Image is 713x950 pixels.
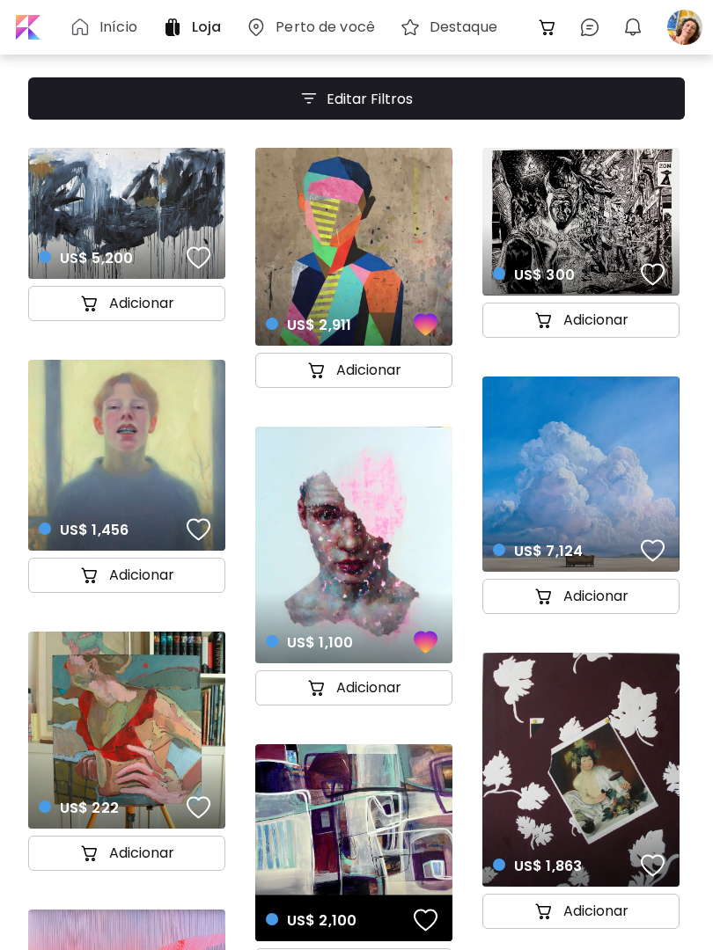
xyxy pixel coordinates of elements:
[300,90,318,107] img: filter
[537,17,558,38] img: cart
[28,836,225,871] button: cart-iconAdicionar
[255,353,452,388] button: cart-iconAdicionar
[482,148,680,296] a: US$ 300favoriteshttps://cdn.kaleido.art/CDN/Artwork/171422/Primary/medium.webp?updated=760588
[533,586,555,607] img: cart-icon
[79,293,100,314] img: cart-icon
[563,588,628,605] h5: Adicionar
[60,248,133,268] span: US$ 5,200
[109,566,174,584] h5: Adicionar
[182,240,216,275] button: favorites
[563,311,628,329] h5: Adicionar
[336,362,401,379] h5: Adicionar
[533,901,555,922] img: cart-icon
[182,790,216,825] button: favorites
[430,20,497,34] h6: Destaque
[482,579,680,614] button: cart-iconAdicionar
[400,17,504,38] a: Destaque
[327,93,413,105] h5: Editar Filtros
[482,303,680,338] button: cart-iconAdicionar
[287,910,356,931] span: US$ 2,100
[182,512,216,547] button: favorites
[60,798,119,818] span: US$ 222
[482,653,680,887] a: US$ 1,863favoriteshttps://cdn.kaleido.art/CDN/Artwork/169475/Primary/medium.webp?updated=752377
[622,17,643,38] img: bellIcon
[255,148,452,346] a: US$ 2,911favoriteshttps://cdn.kaleido.art/CDN/Artwork/169798/Primary/medium.webp?updated=753868
[287,315,351,335] span: US$ 2,911
[79,565,100,586] img: cart-icon
[79,843,100,864] img: cart-icon
[99,20,137,34] h6: Início
[306,360,327,381] img: cart-icon
[28,286,225,321] button: cart-iconAdicionar
[636,533,670,568] button: favorites
[28,558,225,593] button: cart-iconAdicionar
[514,265,575,285] span: US$ 300
[246,17,382,38] a: Perto de você
[255,744,452,941] a: US$ 2,100favoriteshttps://cdn.kaleido.art/CDN/Artwork/174292/Primary/medium.webp?updated=773091
[306,677,327,698] img: cart-icon
[60,520,129,540] span: US$ 1,456
[287,632,353,653] span: US$ 1,100
[636,848,670,883] button: favorites
[409,307,443,342] button: favorites
[276,20,375,34] h6: Perto de você
[618,12,648,42] button: bellIcon
[28,148,225,279] a: US$ 5,200favoriteshttps://cdn.kaleido.art/CDN/Artwork/174515/Primary/medium.webp?updated=774005
[579,17,600,38] img: chatIcon
[563,902,628,920] h5: Adicionar
[409,625,443,660] button: favorites
[255,427,452,663] a: US$ 1,100favoriteshttps://cdn.kaleido.art/CDN/Artwork/169884/Primary/medium.webp?updated=754198
[514,541,583,561] span: US$ 7,124
[28,77,685,120] button: filterEditar Filtros
[109,844,174,862] h5: Adicionar
[533,310,555,331] img: cart-icon
[514,856,582,876] span: US$ 1,863
[192,20,221,34] h6: Loja
[28,632,225,829] a: US$ 222favoriteshttps://cdn.kaleido.art/CDN/Artwork/169904/Primary/medium.webp?updated=754291
[409,902,443,938] button: favorites
[336,679,401,697] h5: Adicionar
[28,360,225,551] a: US$ 1,456favoriteshttps://cdn.kaleido.art/CDN/Artwork/174395/Primary/medium.webp?updated=773547
[482,376,680,572] a: US$ 7,124favoriteshttps://cdn.kaleido.art/CDN/Artwork/175009/Primary/medium.webp?updated=775995
[482,894,680,929] button: cart-iconAdicionar
[109,295,174,312] h5: Adicionar
[636,257,670,292] button: favorites
[162,17,228,38] a: Loja
[70,17,144,38] a: Início
[255,670,452,705] button: cart-iconAdicionar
